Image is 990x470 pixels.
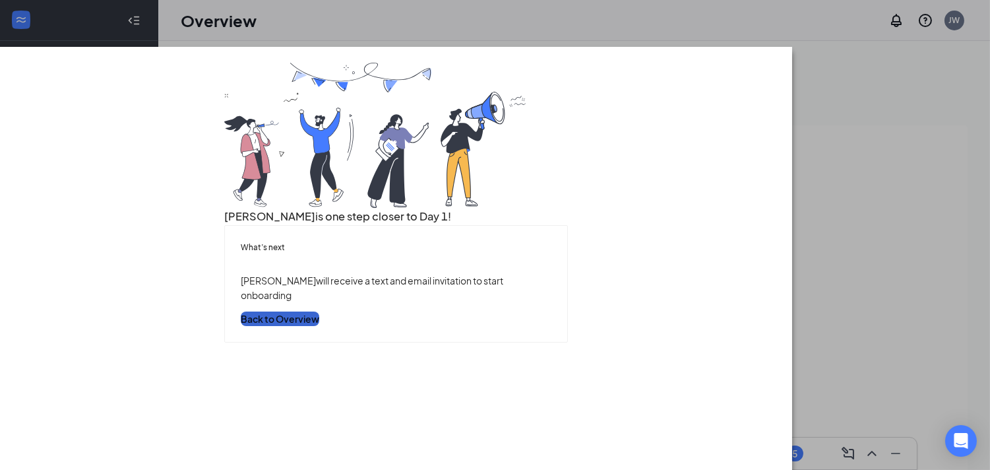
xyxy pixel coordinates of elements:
h3: [PERSON_NAME] is one step closer to Day 1! [224,208,568,225]
div: Open Intercom Messenger [945,425,977,457]
p: [PERSON_NAME] will receive a text and email invitation to start onboarding [241,273,551,302]
img: you are all set [224,63,528,208]
button: Back to Overview [241,312,319,326]
h5: What’s next [241,242,551,253]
